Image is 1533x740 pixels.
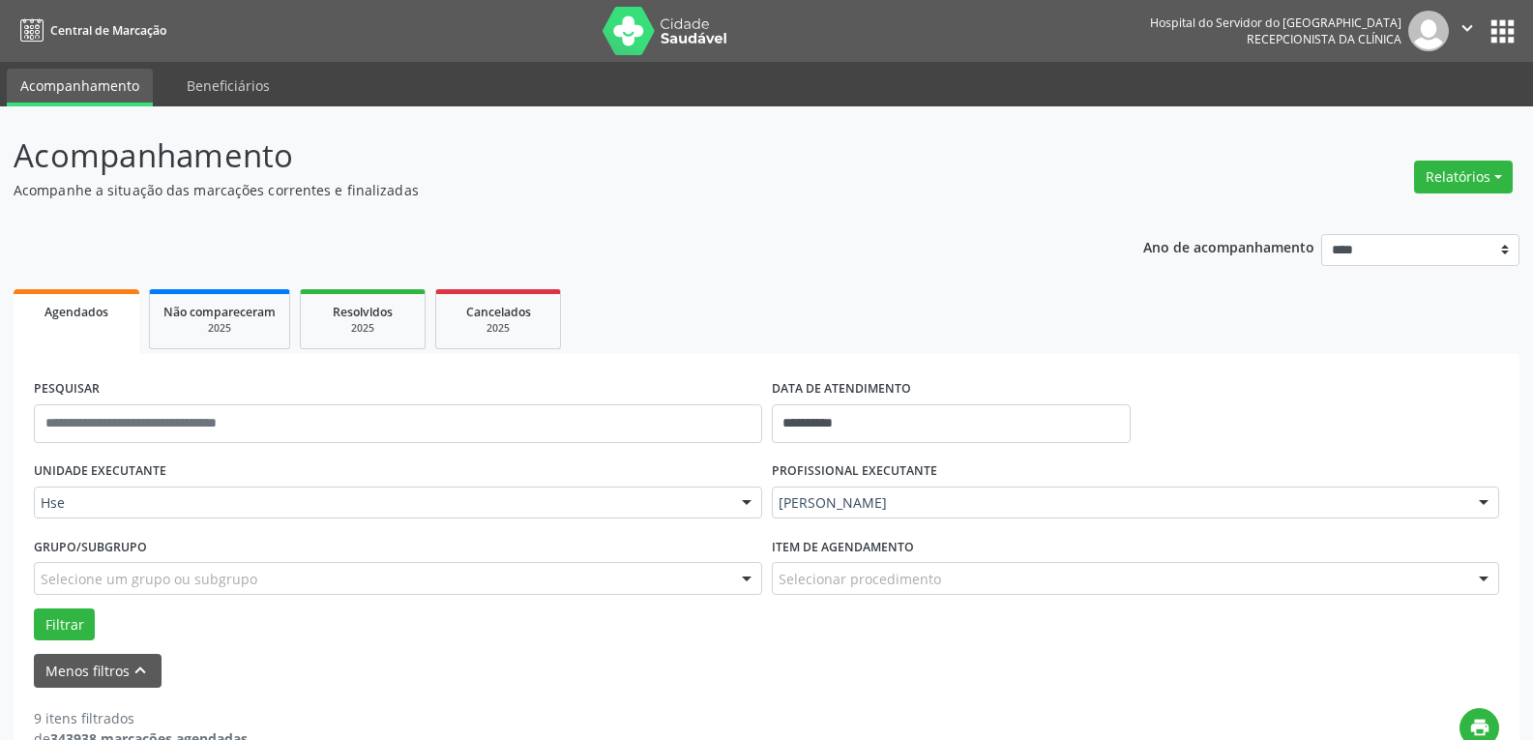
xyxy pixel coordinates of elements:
button: Menos filtroskeyboard_arrow_up [34,654,162,688]
div: 2025 [314,321,411,336]
i:  [1457,17,1478,39]
span: Agendados [44,304,108,320]
label: PROFISSIONAL EXECUTANTE [772,457,937,487]
span: Cancelados [466,304,531,320]
button: apps [1486,15,1519,48]
div: 9 itens filtrados [34,708,248,728]
button: Relatórios [1414,161,1513,193]
label: PESQUISAR [34,374,100,404]
label: Item de agendamento [772,532,914,562]
div: Hospital do Servidor do [GEOGRAPHIC_DATA] [1150,15,1401,31]
span: [PERSON_NAME] [779,493,1460,513]
i: print [1469,717,1490,738]
i: keyboard_arrow_up [130,660,151,681]
p: Ano de acompanhamento [1143,234,1314,258]
span: Central de Marcação [50,22,166,39]
span: Resolvidos [333,304,393,320]
span: Recepcionista da clínica [1247,31,1401,47]
img: img [1408,11,1449,51]
span: Hse [41,493,722,513]
button:  [1449,11,1486,51]
a: Central de Marcação [14,15,166,46]
p: Acompanhamento [14,132,1068,180]
label: UNIDADE EXECUTANTE [34,457,166,487]
label: Grupo/Subgrupo [34,532,147,562]
div: 2025 [450,321,546,336]
a: Beneficiários [173,69,283,103]
label: DATA DE ATENDIMENTO [772,374,911,404]
div: 2025 [163,321,276,336]
a: Acompanhamento [7,69,153,106]
span: Selecione um grupo ou subgrupo [41,569,257,589]
span: Selecionar procedimento [779,569,941,589]
button: Filtrar [34,608,95,641]
span: Não compareceram [163,304,276,320]
p: Acompanhe a situação das marcações correntes e finalizadas [14,180,1068,200]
